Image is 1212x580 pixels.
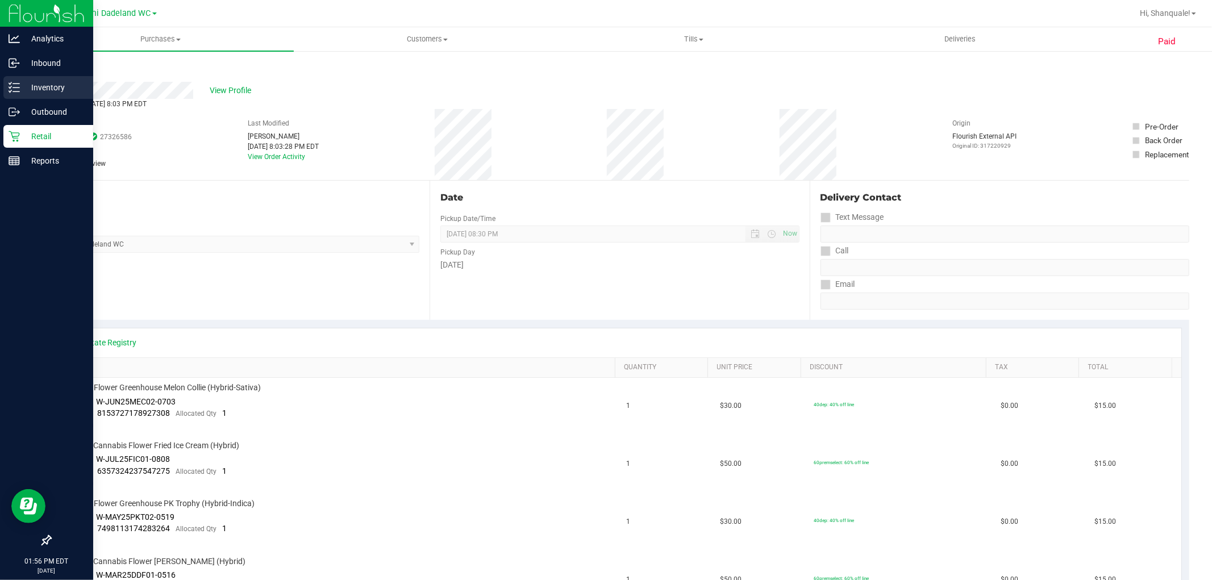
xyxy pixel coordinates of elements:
span: 1 [627,516,631,527]
inline-svg: Retail [9,131,20,142]
span: $15.00 [1094,516,1116,527]
p: Inbound [20,56,88,70]
div: [DATE] 8:03:28 PM EDT [248,141,319,152]
span: 40dep: 40% off line [814,402,854,407]
div: [DATE] [440,259,799,271]
div: [PERSON_NAME] [248,131,319,141]
span: Hi, Shanquale! [1140,9,1190,18]
a: Tills [560,27,827,51]
span: Allocated Qty [176,410,217,418]
div: Back Order [1145,135,1182,146]
span: $0.00 [1001,400,1018,411]
span: $15.00 [1094,400,1116,411]
p: Analytics [20,32,88,45]
a: Purchases [27,27,294,51]
div: Delivery Contact [821,191,1189,205]
div: Date [440,191,799,205]
span: View Profile [210,85,256,97]
label: Text Message [821,209,884,226]
a: Quantity [624,363,703,372]
p: Reports [20,154,88,168]
span: Customers [294,34,560,44]
span: Purchases [27,34,294,44]
a: View Order Activity [248,153,305,161]
a: Discount [810,363,982,372]
p: Inventory [20,81,88,94]
a: Deliveries [827,27,1093,51]
span: Completed [DATE] 8:03 PM EDT [50,100,147,108]
span: 1 [223,466,227,475]
span: 60premselect: 60% off line [814,460,869,465]
a: View State Registry [69,337,137,348]
inline-svg: Inbound [9,57,20,69]
a: Total [1088,363,1168,372]
span: W-MAY25PKT02-0519 [97,512,175,521]
input: Format: (999) 999-9999 [821,259,1189,276]
label: Last Modified [248,118,289,128]
p: [DATE] [5,566,88,575]
span: W-MAR25DDF01-0516 [97,570,176,579]
inline-svg: Inventory [9,82,20,93]
label: Call [821,243,849,259]
input: Format: (999) 999-9999 [821,226,1189,243]
a: SKU [67,363,611,372]
span: In Sync [89,131,97,142]
label: Pickup Date/Time [440,214,495,224]
span: FT 3.5g Cannabis Flower [PERSON_NAME] (Hybrid) [65,556,246,567]
span: 40dep: 40% off line [814,518,854,523]
span: Deliveries [929,34,991,44]
p: Original ID: 317220929 [952,141,1017,150]
inline-svg: Analytics [9,33,20,44]
a: Tax [995,363,1074,372]
span: 1 [223,524,227,533]
span: $15.00 [1094,458,1116,469]
span: W-JUN25MEC02-0703 [97,397,176,406]
span: Paid [1158,35,1176,48]
span: 1 [627,458,631,469]
inline-svg: Outbound [9,106,20,118]
iframe: Resource center [11,489,45,523]
inline-svg: Reports [9,155,20,166]
span: 27326586 [100,132,132,142]
p: 01:56 PM EDT [5,556,88,566]
span: Allocated Qty [176,468,217,475]
span: W-JUL25FIC01-0808 [97,454,170,464]
label: Pickup Day [440,247,475,257]
div: Flourish External API [952,131,1017,150]
span: FD 3.5g Flower Greenhouse Melon Collie (Hybrid-Sativa) [65,382,261,393]
span: $30.00 [720,400,742,411]
span: Allocated Qty [176,525,217,533]
a: Unit Price [717,363,797,372]
p: Retail [20,130,88,143]
span: Tills [561,34,826,44]
span: $50.00 [720,458,742,469]
div: Location [50,191,419,205]
p: Outbound [20,105,88,119]
span: 6357324237547275 [98,466,170,475]
a: Customers [294,27,560,51]
span: 7498113174283264 [98,524,170,533]
div: Pre-Order [1145,121,1178,132]
span: $30.00 [720,516,742,527]
span: Miami Dadeland WC [76,9,151,18]
label: Email [821,276,855,293]
div: Replacement [1145,149,1189,160]
span: $0.00 [1001,516,1018,527]
span: $0.00 [1001,458,1018,469]
span: 1 [627,400,631,411]
span: FT 3.5g Cannabis Flower Fried Ice Cream (Hybrid) [65,440,240,451]
label: Origin [952,118,971,128]
span: FD 3.5g Flower Greenhouse PK Trophy (Hybrid-Indica) [65,498,255,509]
span: 1 [223,408,227,418]
span: 8153727178927308 [98,408,170,418]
